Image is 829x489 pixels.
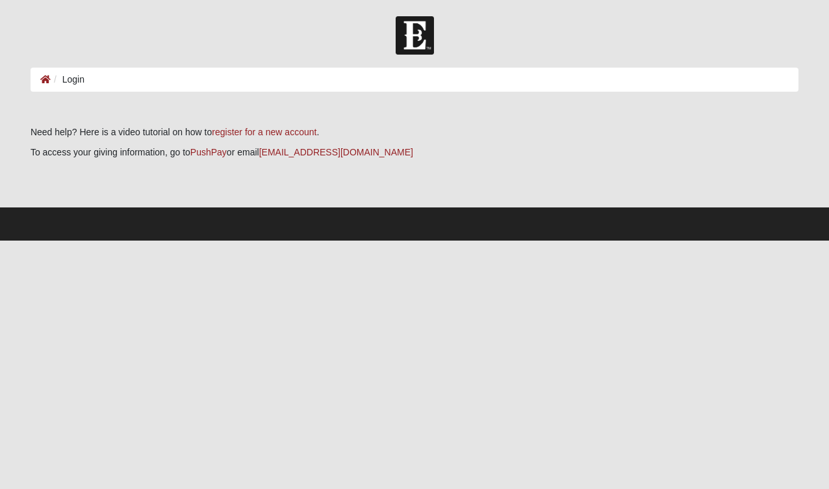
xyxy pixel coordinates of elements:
[51,73,84,86] li: Login
[212,127,316,137] a: register for a new account
[190,147,227,157] a: PushPay
[31,126,798,139] p: Need help? Here is a video tutorial on how to .
[31,146,798,159] p: To access your giving information, go to or email
[259,147,413,157] a: [EMAIL_ADDRESS][DOMAIN_NAME]
[396,16,434,55] img: Church of Eleven22 Logo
